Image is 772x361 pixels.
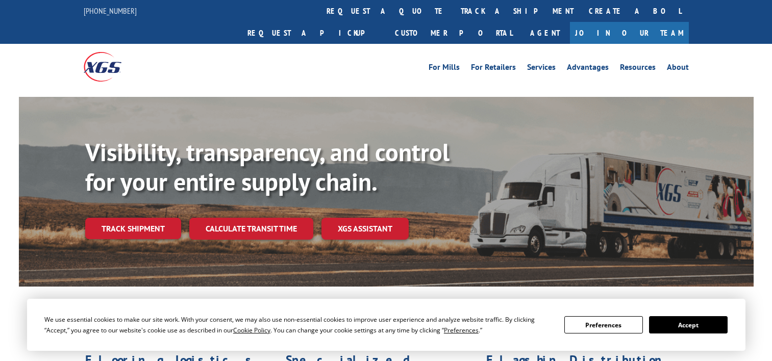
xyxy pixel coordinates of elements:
button: Preferences [564,316,643,333]
div: Cookie Consent Prompt [27,299,745,351]
a: Request a pickup [240,22,387,44]
a: Customer Portal [387,22,520,44]
a: Advantages [567,63,609,74]
a: For Mills [429,63,460,74]
a: Join Our Team [570,22,689,44]
button: Accept [649,316,728,333]
a: About [667,63,689,74]
a: Services [527,63,556,74]
a: Resources [620,63,656,74]
b: Visibility, transparency, and control for your entire supply chain. [85,136,450,197]
a: Agent [520,22,570,44]
a: Calculate transit time [189,218,313,240]
span: Cookie Policy [233,326,270,334]
span: Preferences [444,326,479,334]
a: XGS ASSISTANT [321,218,409,240]
a: For Retailers [471,63,516,74]
a: [PHONE_NUMBER] [84,6,137,16]
a: Track shipment [85,218,181,239]
div: We use essential cookies to make our site work. With your consent, we may also use non-essential ... [44,314,552,336]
